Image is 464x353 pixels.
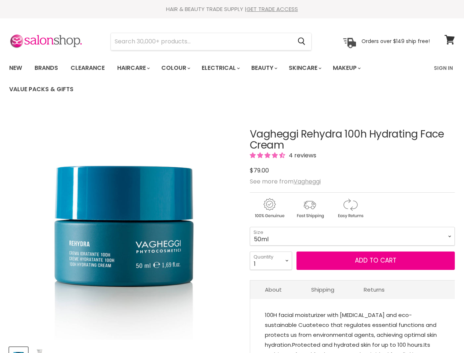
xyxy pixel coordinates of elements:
input: Search [111,33,292,50]
a: Returns [349,281,399,299]
span: 4 reviews [287,151,316,160]
a: Shipping [296,281,349,299]
span: Add to cart [355,256,396,265]
form: Product [111,33,312,50]
span: 100H facial moisturizer with [MEDICAL_DATA] and eco-sustainable Cuateteco that regulates essentia... [265,311,437,349]
a: Haircare [112,60,154,76]
button: Add to cart [296,252,455,270]
span: Protected and hydrated skin for up to 100 hours. [292,341,424,349]
a: Value Packs & Gifts [4,82,79,97]
span: See more from [250,177,321,186]
h1: Vagheggi Rehydra 100h Hydrating Face Cream [250,129,455,151]
a: Brands [29,60,64,76]
img: Vagheggi Rehydra 100h Hydrating Face Cream [9,110,239,340]
a: GET TRADE ACCESS [247,5,298,13]
span: $79.00 [250,166,269,175]
img: genuine.gif [250,197,289,220]
a: Clearance [65,60,110,76]
div: Vagheggi Rehydra 100h Hydrating Face Cream image. Click or Scroll to Zoom. [9,110,239,340]
img: shipping.gif [290,197,329,220]
a: Sign In [429,60,457,76]
p: Orders over $149 ship free! [362,38,430,44]
ul: Main menu [4,57,429,100]
a: Skincare [283,60,326,76]
button: Search [292,33,311,50]
a: Vagheggi [294,177,321,186]
a: Beauty [246,60,282,76]
a: Makeup [327,60,365,76]
a: New [4,60,28,76]
select: Quantity [250,252,292,270]
a: Colour [156,60,195,76]
a: About [250,281,296,299]
a: Electrical [196,60,244,76]
img: returns.gif [331,197,370,220]
span: 4.25 stars [250,151,287,160]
